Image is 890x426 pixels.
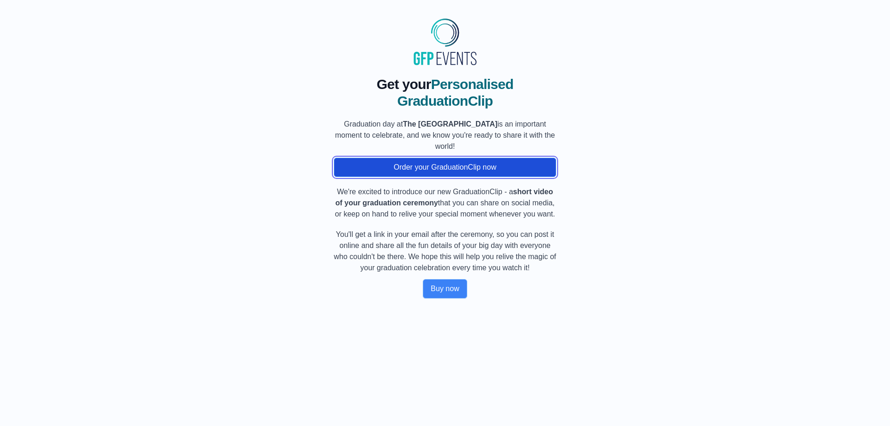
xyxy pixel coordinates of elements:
[403,120,497,128] b: The [GEOGRAPHIC_DATA]
[334,119,556,152] p: Graduation day at is an important moment to celebrate, and we know you're ready to share it with ...
[397,76,514,108] span: Personalised GraduationClip
[376,76,431,92] span: Get your
[423,279,467,299] button: Buy now
[334,186,556,220] p: We're excited to introduce our new GraduationClip - a that you can share on social media, or keep...
[410,15,480,69] img: MyGraduationClip
[334,229,556,273] p: You'll get a link in your email after the ceremony, so you can post it online and share all the f...
[334,158,556,177] button: Order your GraduationClip now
